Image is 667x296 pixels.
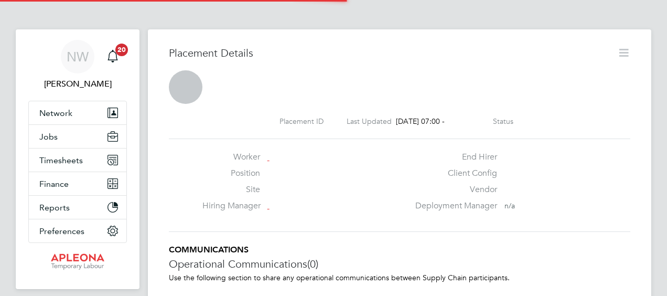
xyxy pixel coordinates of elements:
button: Finance [29,172,126,195]
label: Last Updated [347,117,392,126]
span: Timesheets [39,155,83,165]
nav: Main navigation [16,29,139,289]
span: Finance [39,179,69,189]
button: Reports [29,196,126,219]
a: NW[PERSON_NAME] [28,40,127,90]
label: Position [202,168,260,179]
button: Network [29,101,126,124]
label: Placement ID [279,117,324,126]
span: Neil Warrington [28,78,127,90]
label: End Hirer [409,152,497,163]
button: Timesheets [29,149,126,172]
a: Go to home page [28,253,127,270]
label: Site [202,184,260,195]
span: [DATE] 07:00 - [396,117,445,126]
button: Jobs [29,125,126,148]
span: Jobs [39,132,58,142]
h3: Operational Communications [169,257,630,271]
span: n/a [504,201,515,210]
span: Network [39,108,72,118]
span: Preferences [39,226,84,236]
img: apleona-logo-retina.png [51,253,104,270]
label: Worker [202,152,260,163]
p: Use the following section to share any operational communications between Supply Chain participants. [169,273,630,282]
h5: COMMUNICATIONS [169,245,630,256]
span: NW [67,50,89,64]
label: Deployment Manager [409,200,497,212]
h3: Placement Details [169,46,609,60]
label: Hiring Manager [202,200,260,212]
span: Reports [39,203,70,213]
button: Preferences [29,219,126,242]
span: 20 [115,44,128,56]
label: Client Config [409,168,497,179]
label: Vendor [409,184,497,195]
a: 20 [102,40,123,73]
label: Status [493,117,513,126]
span: (0) [307,257,318,271]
